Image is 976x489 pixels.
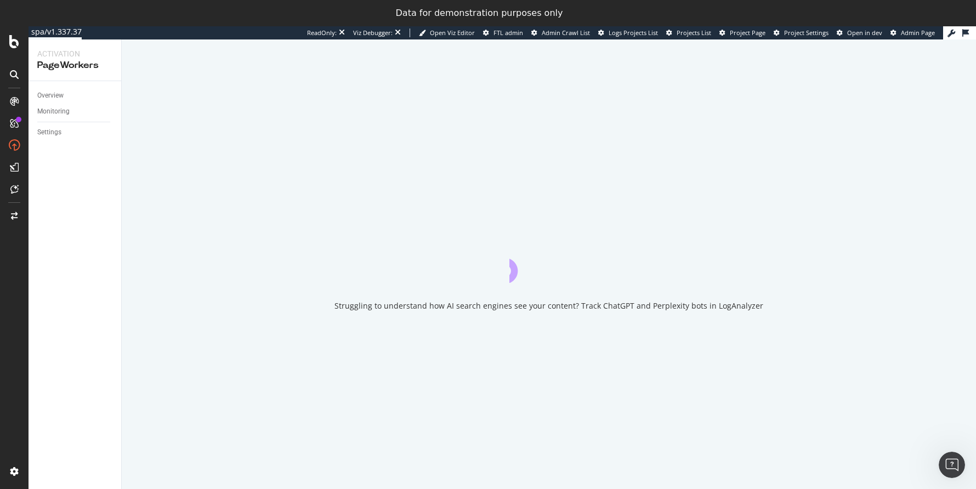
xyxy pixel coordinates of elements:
[37,48,112,59] div: Activation
[29,26,82,37] div: spa/v1.337.37
[37,59,112,72] div: PageWorkers
[334,300,763,311] div: Struggling to understand how AI search engines see your content? Track ChatGPT and Perplexity bot...
[730,29,765,37] span: Project Page
[542,29,590,37] span: Admin Crawl List
[774,29,829,37] a: Project Settings
[890,29,935,37] a: Admin Page
[396,8,563,19] div: Data for demonstration purposes only
[598,29,658,37] a: Logs Projects List
[666,29,711,37] a: Projects List
[901,29,935,37] span: Admin Page
[609,29,658,37] span: Logs Projects List
[419,29,475,37] a: Open Viz Editor
[847,29,882,37] span: Open in dev
[29,26,82,39] a: spa/v1.337.37
[483,29,523,37] a: FTL admin
[784,29,829,37] span: Project Settings
[307,29,337,37] div: ReadOnly:
[353,29,393,37] div: Viz Debugger:
[37,127,61,138] div: Settings
[37,90,64,101] div: Overview
[37,106,114,117] a: Monitoring
[531,29,590,37] a: Admin Crawl List
[430,29,475,37] span: Open Viz Editor
[677,29,711,37] span: Projects List
[939,452,965,478] iframe: Intercom live chat
[37,127,114,138] a: Settings
[493,29,523,37] span: FTL admin
[37,90,114,101] a: Overview
[37,106,70,117] div: Monitoring
[837,29,882,37] a: Open in dev
[509,243,588,283] div: animation
[719,29,765,37] a: Project Page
